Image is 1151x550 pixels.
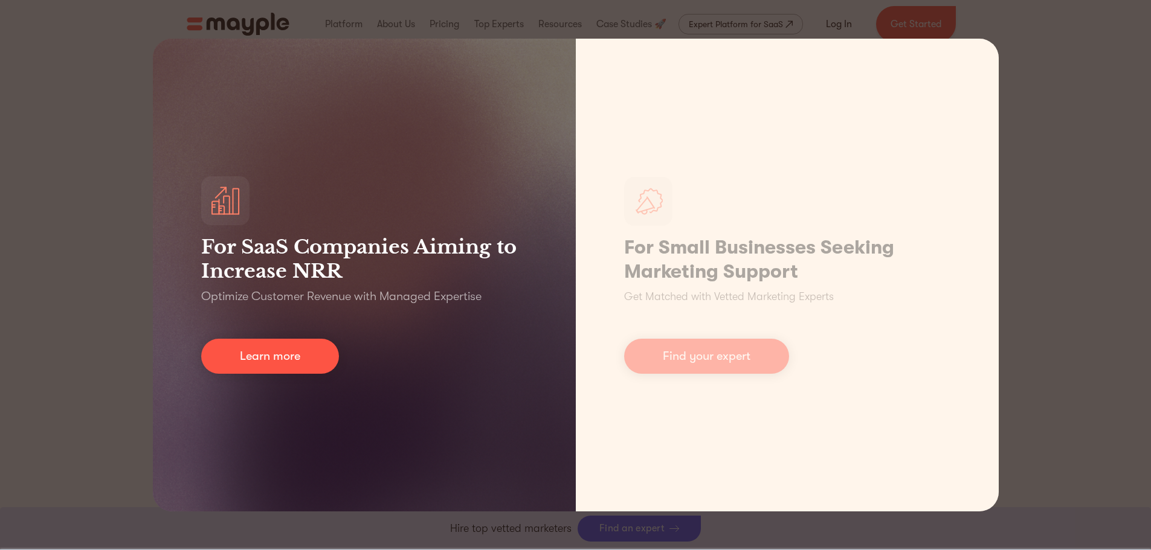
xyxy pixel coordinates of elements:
[624,289,834,305] p: Get Matched with Vetted Marketing Experts
[624,235,950,284] h1: For Small Businesses Seeking Marketing Support
[201,339,339,374] a: Learn more
[624,339,789,374] a: Find your expert
[201,288,482,305] p: Optimize Customer Revenue with Managed Expertise
[201,235,527,283] h3: For SaaS Companies Aiming to Increase NRR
